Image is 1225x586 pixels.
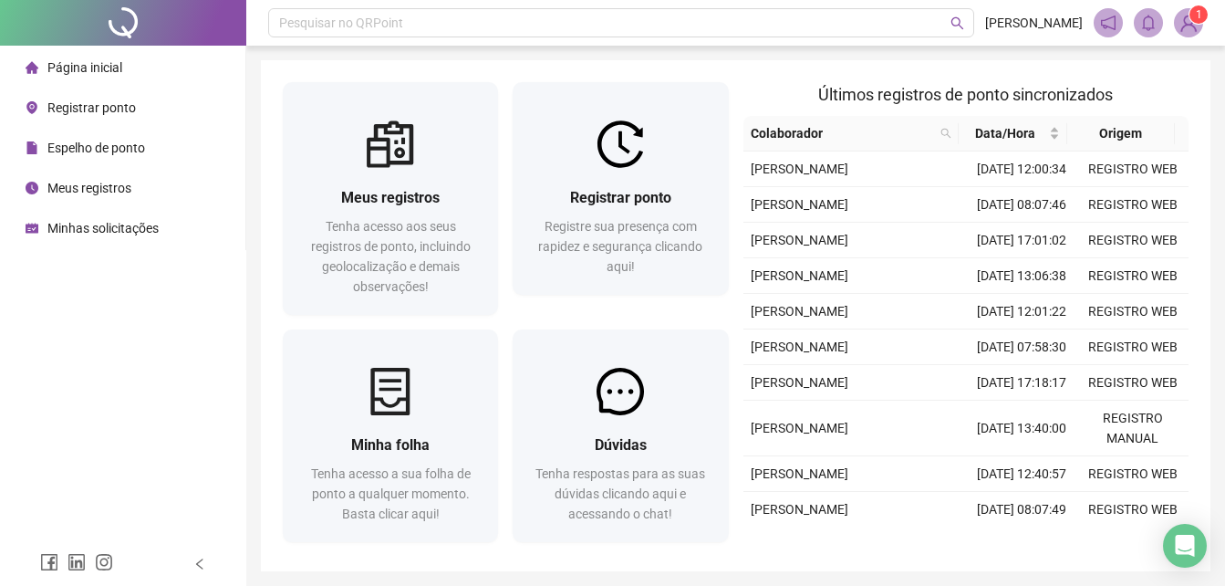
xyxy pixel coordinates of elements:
[47,141,145,155] span: Espelho de ponto
[940,128,951,139] span: search
[966,492,1077,528] td: [DATE] 08:07:49
[1175,9,1202,37] img: 93207
[1077,330,1189,365] td: REGISTRO WEB
[966,123,1044,143] span: Data/Hora
[966,258,1077,294] td: [DATE] 13:06:38
[966,223,1077,258] td: [DATE] 17:01:02
[937,120,955,147] span: search
[26,141,38,154] span: file
[26,182,38,194] span: clock-circle
[351,436,430,454] span: Minha folha
[751,123,934,143] span: Colaborador
[47,221,159,235] span: Minhas solicitações
[751,375,848,390] span: [PERSON_NAME]
[26,61,38,74] span: home
[1189,5,1208,24] sup: Atualize o seu contato no menu Meus Dados
[959,116,1066,152] th: Data/Hora
[1077,492,1189,528] td: REGISTRO WEB
[1077,294,1189,330] td: REGISTRO WEB
[1140,15,1157,31] span: bell
[751,304,848,319] span: [PERSON_NAME]
[985,13,1083,33] span: [PERSON_NAME]
[751,340,848,354] span: [PERSON_NAME]
[751,466,848,481] span: [PERSON_NAME]
[966,330,1077,365] td: [DATE] 07:58:30
[1100,15,1116,31] span: notification
[341,189,440,206] span: Meus registros
[1077,152,1189,187] td: REGISTRO WEB
[751,197,848,212] span: [PERSON_NAME]
[1077,401,1189,456] td: REGISTRO MANUAL
[950,16,964,30] span: search
[966,365,1077,401] td: [DATE] 17:18:17
[751,233,848,247] span: [PERSON_NAME]
[966,187,1077,223] td: [DATE] 08:07:46
[67,553,86,571] span: linkedin
[751,421,848,435] span: [PERSON_NAME]
[1067,116,1175,152] th: Origem
[966,401,1077,456] td: [DATE] 13:40:00
[95,553,113,571] span: instagram
[513,82,728,295] a: Registrar pontoRegistre sua presença com rapidez e segurança clicando aqui!
[283,330,498,542] a: Minha folhaTenha acesso a sua folha de ponto a qualquer momento. Basta clicar aqui!
[1077,456,1189,492] td: REGISTRO WEB
[1077,223,1189,258] td: REGISTRO WEB
[538,219,702,274] span: Registre sua presença com rapidez e segurança clicando aqui!
[1077,365,1189,401] td: REGISTRO WEB
[26,222,38,235] span: schedule
[966,152,1077,187] td: [DATE] 12:00:34
[966,456,1077,492] td: [DATE] 12:40:57
[966,294,1077,330] td: [DATE] 12:01:22
[311,466,471,521] span: Tenha acesso a sua folha de ponto a qualquer momento. Basta clicar aqui!
[1196,8,1202,21] span: 1
[535,466,705,521] span: Tenha respostas para as suas dúvidas clicando aqui e acessando o chat!
[193,558,206,570] span: left
[47,181,131,195] span: Meus registros
[47,100,136,115] span: Registrar ponto
[26,101,38,114] span: environment
[818,85,1113,104] span: Últimos registros de ponto sincronizados
[40,553,58,571] span: facebook
[1077,258,1189,294] td: REGISTRO WEB
[595,436,647,454] span: Dúvidas
[1163,524,1207,568] div: Open Intercom Messenger
[47,60,122,75] span: Página inicial
[1077,187,1189,223] td: REGISTRO WEB
[570,189,671,206] span: Registrar ponto
[311,219,471,294] span: Tenha acesso aos seus registros de ponto, incluindo geolocalização e demais observações!
[751,162,848,176] span: [PERSON_NAME]
[751,268,848,283] span: [PERSON_NAME]
[751,502,848,517] span: [PERSON_NAME]
[513,330,728,542] a: DúvidasTenha respostas para as suas dúvidas clicando aqui e acessando o chat!
[283,82,498,315] a: Meus registrosTenha acesso aos seus registros de ponto, incluindo geolocalização e demais observa...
